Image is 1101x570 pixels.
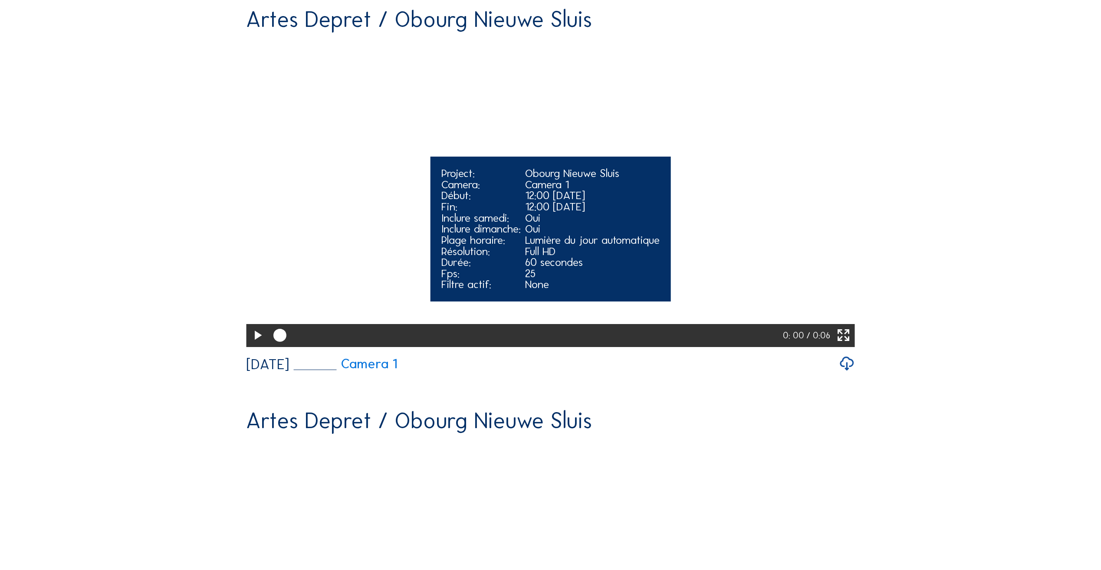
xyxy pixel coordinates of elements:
[441,257,521,268] div: Durée:
[525,223,660,235] div: Oui
[525,235,660,246] div: Lumière du jour automatique
[525,190,660,201] div: 12:00 [DATE]
[525,279,660,290] div: None
[441,223,521,235] div: Inclure dimanche:
[525,246,660,257] div: Full HD
[441,235,521,246] div: Plage horaire:
[525,257,660,268] div: 60 secondes
[441,268,521,279] div: Fps:
[246,357,289,371] div: [DATE]
[441,190,521,201] div: Début:
[441,213,521,224] div: Inclure samedi:
[441,179,521,190] div: Camera:
[525,201,660,213] div: 12:00 [DATE]
[783,324,806,347] div: 0: 00
[525,179,660,190] div: Camera 1
[525,268,660,279] div: 25
[806,324,830,347] div: / 0:06
[441,168,521,179] div: Project:
[441,279,521,290] div: Filtre actif:
[246,41,855,345] video: Your browser does not support the video tag.
[441,246,521,257] div: Résolution:
[293,357,397,371] a: Camera 1
[525,168,660,179] div: Obourg Nieuwe Sluis
[441,201,521,213] div: Fin:
[246,409,592,432] div: Artes Depret / Obourg Nieuwe Sluis
[525,213,660,224] div: Oui
[246,8,592,30] div: Artes Depret / Obourg Nieuwe Sluis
